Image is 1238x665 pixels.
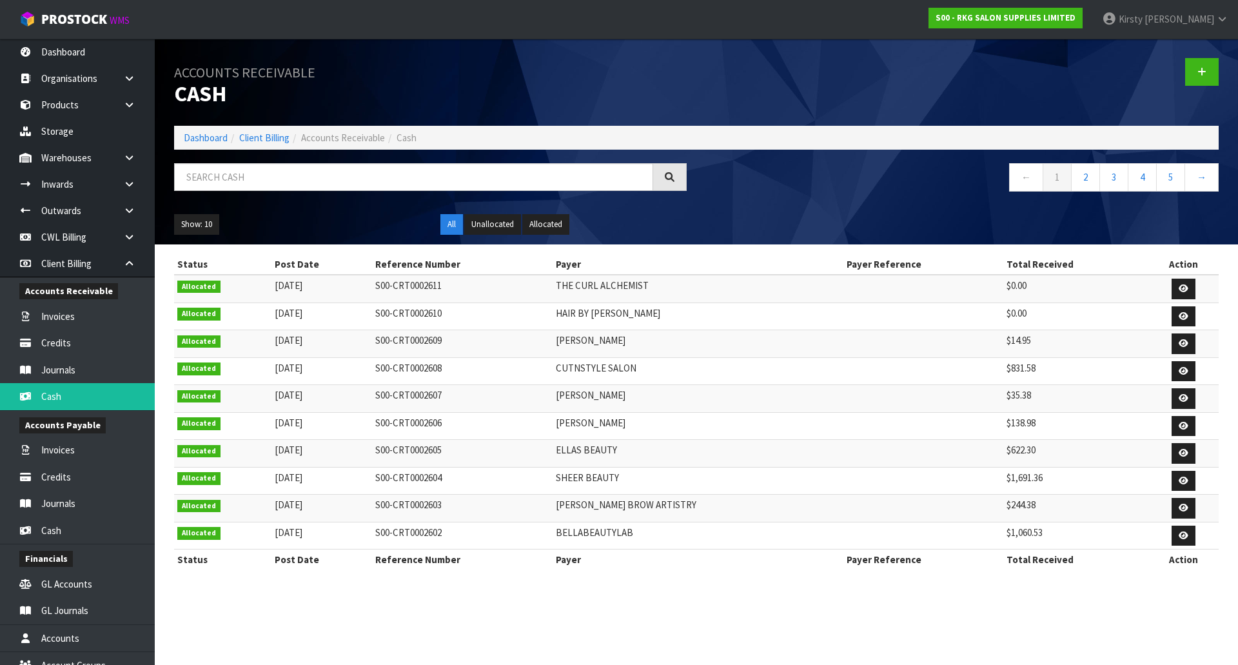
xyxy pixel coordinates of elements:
[522,214,569,235] button: Allocated
[174,58,687,106] h1: Cash
[177,308,221,321] span: Allocated
[1145,13,1214,25] span: [PERSON_NAME]
[174,63,315,81] small: Accounts Receivable
[372,412,553,440] td: S00-CRT0002606
[177,281,221,293] span: Allocated
[271,440,372,468] td: [DATE]
[843,254,1004,275] th: Payer Reference
[1003,467,1148,495] td: $1,691.36
[174,550,271,570] th: Status
[372,385,553,413] td: S00-CRT0002607
[553,522,843,550] td: BELLABEAUTYLAB
[271,495,372,522] td: [DATE]
[553,330,843,358] td: [PERSON_NAME]
[177,362,221,375] span: Allocated
[174,214,219,235] button: Show: 10
[464,214,521,235] button: Unallocated
[19,11,35,27] img: cube-alt.png
[177,527,221,540] span: Allocated
[553,385,843,413] td: [PERSON_NAME]
[553,303,843,330] td: HAIR BY [PERSON_NAME]
[271,385,372,413] td: [DATE]
[239,132,290,144] a: Client Billing
[271,467,372,495] td: [DATE]
[1003,412,1148,440] td: $138.98
[1128,163,1157,191] a: 4
[110,14,130,26] small: WMS
[553,440,843,468] td: ELLAS BEAUTY
[177,445,221,458] span: Allocated
[1003,275,1148,303] td: $0.00
[41,11,107,28] span: ProStock
[1003,357,1148,385] td: $831.58
[372,330,553,358] td: S00-CRT0002609
[1003,330,1148,358] td: $14.95
[553,357,843,385] td: CUTNSTYLE SALON
[843,550,1004,570] th: Payer Reference
[1148,550,1219,570] th: Action
[553,495,843,522] td: [PERSON_NAME] BROW ARTISTRY
[372,357,553,385] td: S00-CRT0002608
[1003,303,1148,330] td: $0.00
[553,254,843,275] th: Payer
[553,550,843,570] th: Payer
[372,467,553,495] td: S00-CRT0002604
[174,254,271,275] th: Status
[553,275,843,303] td: THE CURL ALCHEMIST
[372,495,553,522] td: S00-CRT0002603
[1003,385,1148,413] td: $35.38
[1003,522,1148,550] td: $1,060.53
[177,335,221,348] span: Allocated
[553,467,843,495] td: SHEER BEAUTY
[372,275,553,303] td: S00-CRT0002611
[174,163,653,191] input: Search cash
[1043,163,1072,191] a: 1
[1009,163,1043,191] a: ←
[1184,163,1219,191] a: →
[372,522,553,550] td: S00-CRT0002602
[1119,13,1143,25] span: Kirsty
[271,550,372,570] th: Post Date
[372,550,553,570] th: Reference Number
[1003,550,1148,570] th: Total Received
[397,132,417,144] span: Cash
[1003,440,1148,468] td: $622.30
[177,390,221,403] span: Allocated
[372,440,553,468] td: S00-CRT0002605
[19,417,106,433] span: Accounts Payable
[19,551,73,567] span: Financials
[1003,495,1148,522] td: $244.38
[928,8,1083,28] a: S00 - RKG SALON SUPPLIES LIMITED
[372,254,553,275] th: Reference Number
[706,163,1219,195] nav: Page navigation
[1156,163,1185,191] a: 5
[372,303,553,330] td: S00-CRT0002610
[1148,254,1219,275] th: Action
[553,412,843,440] td: [PERSON_NAME]
[440,214,463,235] button: All
[177,472,221,485] span: Allocated
[271,330,372,358] td: [DATE]
[936,12,1076,23] strong: S00 - RKG SALON SUPPLIES LIMITED
[271,357,372,385] td: [DATE]
[1003,254,1148,275] th: Total Received
[184,132,228,144] a: Dashboard
[301,132,385,144] span: Accounts Receivable
[271,412,372,440] td: [DATE]
[1071,163,1100,191] a: 2
[271,303,372,330] td: [DATE]
[271,275,372,303] td: [DATE]
[271,522,372,550] td: [DATE]
[1099,163,1128,191] a: 3
[19,283,118,299] span: Accounts Receivable
[177,417,221,430] span: Allocated
[177,500,221,513] span: Allocated
[271,254,372,275] th: Post Date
